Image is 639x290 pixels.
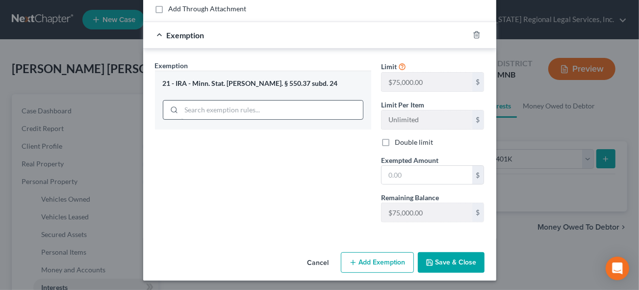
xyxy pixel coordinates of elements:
span: Exempted Amount [381,156,438,164]
div: $ [472,203,484,222]
button: Cancel [300,253,337,273]
label: Add Through Attachment [169,4,247,14]
div: $ [472,166,484,185]
div: $ [472,73,484,91]
span: Limit [381,62,397,71]
input: Search exemption rules... [181,101,363,119]
input: -- [382,110,472,129]
div: 21 - IRA - Minn. Stat. [PERSON_NAME]. § 550.37 subd. 24 [163,79,363,88]
input: -- [382,73,472,91]
button: Save & Close [418,252,485,273]
div: $ [472,110,484,129]
input: 0.00 [382,166,472,185]
button: Add Exemption [341,252,414,273]
label: Double limit [395,137,433,147]
div: Open Intercom Messenger [606,257,629,280]
label: Limit Per Item [381,100,424,110]
span: Exemption [155,61,188,70]
input: -- [382,203,472,222]
label: Remaining Balance [381,192,439,203]
span: Exemption [167,30,204,40]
